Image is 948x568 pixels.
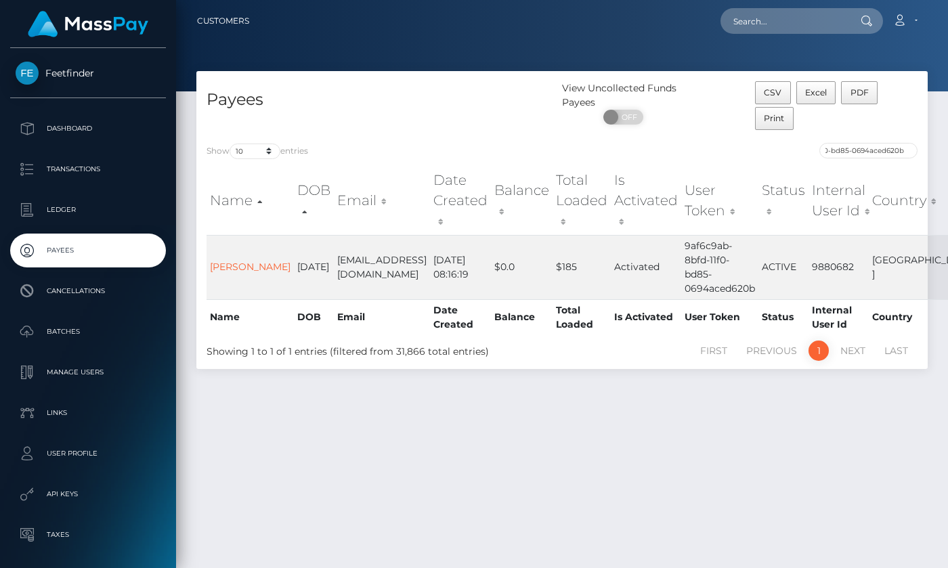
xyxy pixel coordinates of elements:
p: Manage Users [16,362,160,383]
th: Balance [491,299,553,335]
a: Customers [197,7,249,35]
span: OFF [611,110,645,125]
img: MassPay Logo [28,11,148,37]
label: Show entries [207,144,308,159]
div: View Uncollected Funds Payees [562,81,684,110]
p: User Profile [16,443,160,464]
span: Feetfinder [10,67,166,79]
a: Batches [10,315,166,349]
th: Name [207,299,294,335]
span: Print [764,113,784,123]
th: User Token: activate to sort column ascending [681,167,758,235]
input: Search transactions [819,143,918,158]
td: ACTIVE [758,235,809,299]
p: Transactions [16,159,160,179]
span: PDF [850,87,869,97]
th: User Token [681,299,758,335]
a: Transactions [10,152,166,186]
th: Date Created: activate to sort column ascending [430,167,491,235]
a: Cancellations [10,274,166,308]
th: Balance: activate to sort column ascending [491,167,553,235]
p: Links [16,403,160,423]
p: Ledger [16,200,160,220]
th: Internal User Id: activate to sort column ascending [809,167,869,235]
td: Activated [611,235,681,299]
input: Search... [720,8,848,34]
a: Ledger [10,193,166,227]
th: Status [758,299,809,335]
a: Manage Users [10,355,166,389]
a: [PERSON_NAME] [210,261,290,273]
th: Email [334,299,430,335]
p: Batches [16,322,160,342]
a: Dashboard [10,112,166,146]
td: [DATE] [294,235,334,299]
th: DOB [294,299,334,335]
th: Total Loaded [553,299,611,335]
button: Excel [796,81,836,104]
div: Showing 1 to 1 of 1 entries (filtered from 31,866 total entries) [207,339,491,359]
h4: Payees [207,88,552,112]
p: Payees [16,240,160,261]
th: Is Activated [611,299,681,335]
a: User Profile [10,437,166,471]
th: Total Loaded: activate to sort column ascending [553,167,611,235]
p: Dashboard [16,118,160,139]
a: Payees [10,234,166,267]
a: 1 [809,341,829,361]
th: DOB: activate to sort column descending [294,167,334,235]
span: Excel [805,87,827,97]
th: Date Created [430,299,491,335]
a: Links [10,396,166,430]
th: Status: activate to sort column ascending [758,167,809,235]
img: Feetfinder [16,62,39,85]
p: Cancellations [16,281,160,301]
a: API Keys [10,477,166,511]
th: Email: activate to sort column ascending [334,167,430,235]
th: Internal User Id [809,299,869,335]
td: $185 [553,235,611,299]
td: $0.0 [491,235,553,299]
button: CSV [755,81,791,104]
td: [EMAIL_ADDRESS][DOMAIN_NAME] [334,235,430,299]
p: Taxes [16,525,160,545]
th: Name: activate to sort column ascending [207,167,294,235]
button: Print [755,107,794,130]
button: PDF [841,81,878,104]
td: [DATE] 08:16:19 [430,235,491,299]
th: Is Activated: activate to sort column ascending [611,167,681,235]
a: Taxes [10,518,166,552]
span: CSV [764,87,781,97]
p: API Keys [16,484,160,504]
td: 9880682 [809,235,869,299]
select: Showentries [230,144,280,159]
td: 9af6c9ab-8bfd-11f0-bd85-0694aced620b [681,235,758,299]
